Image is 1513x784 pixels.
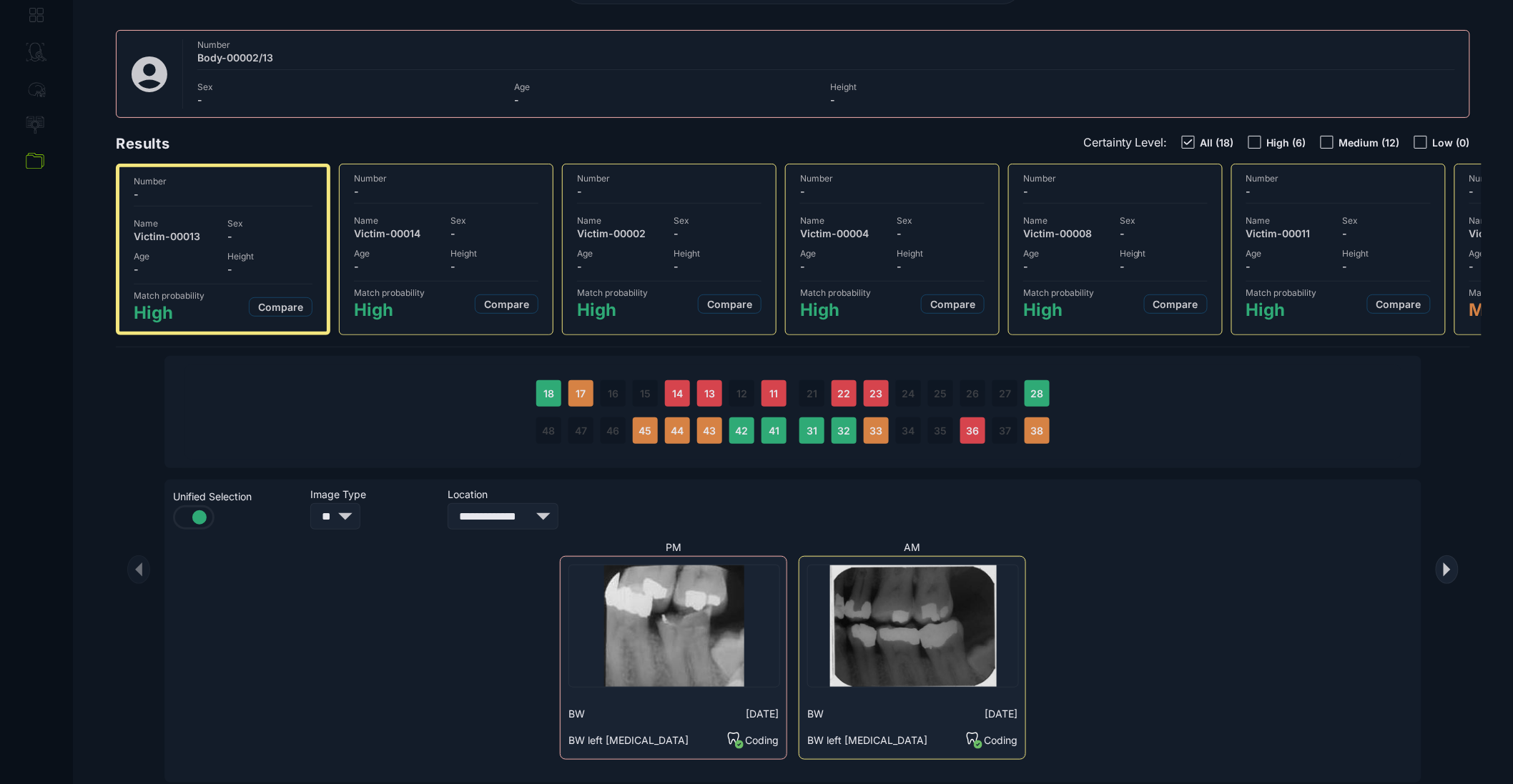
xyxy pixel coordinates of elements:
button: Compare [698,294,762,314]
span: Name [577,215,665,226]
span: - [134,188,312,200]
span: - [1120,227,1208,239]
span: 18 [543,387,554,400]
span: Match probability [134,290,204,301]
span: 15 [640,387,651,400]
span: - [577,260,665,272]
span: Sex [197,81,506,92]
span: - [831,94,1139,106]
span: - [1120,260,1208,272]
span: All (18) [1201,137,1234,149]
span: High [1023,299,1094,320]
span: 48 [543,425,556,437]
span: Age [134,251,219,262]
span: High (6) [1267,137,1306,149]
span: Coding [745,734,779,746]
span: 47 [575,425,587,437]
span: - [1246,260,1334,272]
span: Sex [227,218,312,229]
button: Compare [921,294,985,314]
span: Number [354,173,538,184]
span: 44 [671,425,684,437]
span: Age [514,81,822,92]
span: 14 [672,387,683,400]
span: Height [674,248,762,259]
span: 34 [902,425,915,437]
span: Location [448,488,576,500]
span: Match probability [577,287,648,298]
span: Name [134,218,219,229]
span: Age [1246,248,1334,259]
span: Match probability [1023,287,1094,298]
span: - [450,227,538,239]
span: Match probability [800,287,871,298]
span: 32 [838,425,851,437]
span: - [897,227,985,239]
span: 13 [704,387,715,400]
span: 27 [999,387,1011,400]
span: Body-00002/13 [197,51,1455,64]
span: 41 [769,425,779,437]
span: Height [227,251,312,262]
span: Victim-00002 [577,227,665,239]
span: - [674,227,762,239]
span: - [227,263,312,275]
span: - [897,260,985,272]
span: - [1343,260,1431,272]
span: Low (0) [1433,137,1470,149]
span: - [800,260,888,272]
span: - [450,260,538,272]
span: 26 [967,387,980,400]
span: Age [577,248,665,259]
span: BW [568,708,585,720]
span: - [577,185,762,197]
span: 45 [639,425,652,437]
span: Image Type [310,488,439,500]
span: - [514,94,822,106]
span: Height [831,81,1139,92]
span: Name [1023,215,1111,226]
span: - [227,230,312,242]
span: - [674,260,762,272]
span: 16 [608,387,618,400]
span: Coding [984,734,1017,746]
span: Number [800,173,985,184]
span: - [354,185,538,197]
span: - [197,94,506,106]
span: BW left [MEDICAL_DATA] [568,734,689,746]
span: 37 [999,425,1011,437]
span: 25 [935,387,947,400]
span: 36 [967,425,980,437]
button: Compare [475,294,538,314]
span: Victim-00014 [354,227,442,239]
span: Sex [450,215,538,226]
span: PM [666,541,681,553]
span: [DATE] [985,708,1017,720]
span: - [1343,227,1431,239]
span: BW left [MEDICAL_DATA] [807,734,927,746]
span: Compare [1153,298,1198,310]
span: Unified Selection [173,490,302,502]
span: Match probability [1246,287,1317,298]
span: [DATE] [746,708,779,720]
span: High [354,299,425,320]
span: High [577,299,648,320]
span: 46 [607,425,620,437]
span: Age [800,248,888,259]
span: Compare [707,298,752,310]
button: Compare [249,297,312,317]
span: Name [800,215,888,226]
span: BW [807,708,824,720]
span: Number [134,176,312,187]
span: Match probability [354,287,425,298]
span: Victim-00013 [134,230,219,242]
span: - [1023,260,1111,272]
span: Sex [674,215,762,226]
span: - [134,263,219,275]
span: 11 [770,387,779,400]
span: Number [197,39,1455,50]
span: Sex [897,215,985,226]
span: Certainty Level: [1083,135,1168,149]
span: AM [905,541,921,553]
span: Sex [1343,215,1431,226]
